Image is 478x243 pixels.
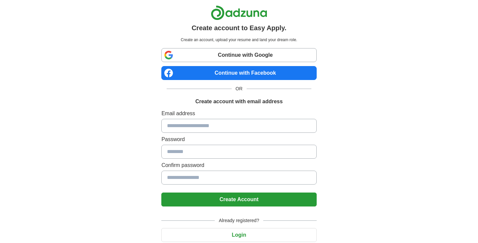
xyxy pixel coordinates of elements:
label: Email address [161,110,316,118]
a: Continue with Facebook [161,66,316,80]
button: Login [161,228,316,242]
img: Adzuna logo [211,5,267,20]
label: Confirm password [161,161,316,169]
button: Create Account [161,193,316,206]
p: Create an account, upload your resume and land your dream role. [163,37,315,43]
label: Password [161,135,316,143]
span: OR [232,85,247,92]
span: Already registered? [215,217,263,224]
a: Continue with Google [161,48,316,62]
a: Login [161,232,316,238]
h1: Create account with email address [195,98,282,106]
h1: Create account to Easy Apply. [192,23,286,33]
